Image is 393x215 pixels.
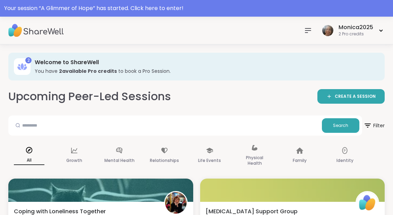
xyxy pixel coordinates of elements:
[104,156,135,165] p: Mental Health
[322,25,333,36] img: Monica2025
[336,156,353,165] p: Identity
[333,122,348,129] span: Search
[14,156,44,165] p: All
[339,31,373,37] div: 2 Pro credits
[339,24,373,31] div: Monica2025
[198,156,221,165] p: Life Events
[364,115,385,136] button: Filter
[335,94,376,100] span: CREATE A SESSION
[8,18,64,43] img: ShareWell Nav Logo
[293,156,307,165] p: Family
[35,68,375,75] h3: You have to book a Pro Session.
[357,192,378,214] img: ShareWell
[239,154,270,167] p: Physical Health
[66,156,82,165] p: Growth
[4,4,389,12] div: Your session “ A Glimmer of Hope ” has started. Click here to enter!
[59,68,117,75] b: 2 available Pro credit s
[322,118,359,133] button: Search
[150,156,179,165] p: Relationships
[317,89,385,104] a: CREATE A SESSION
[165,192,187,214] img: Judy
[25,57,32,63] div: 2
[364,117,385,134] span: Filter
[8,89,171,104] h2: Upcoming Peer-Led Sessions
[35,59,375,66] h3: Welcome to ShareWell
